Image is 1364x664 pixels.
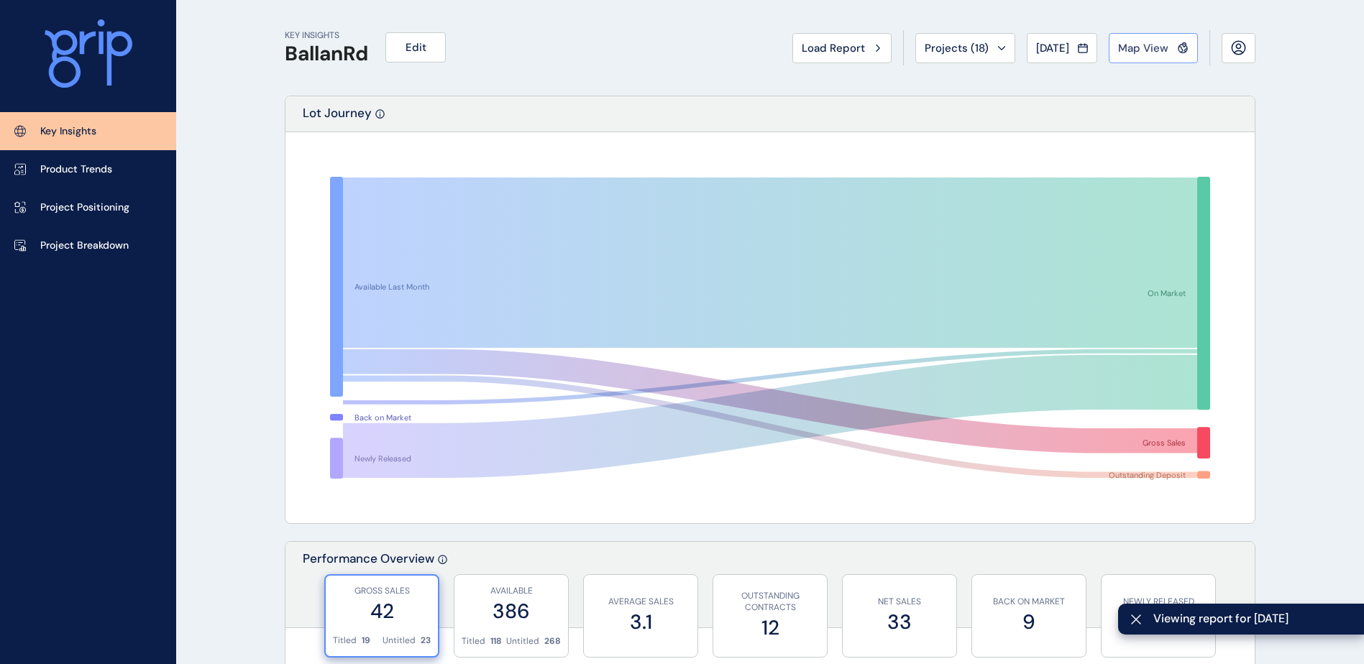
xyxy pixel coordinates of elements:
p: Untitled [383,635,416,647]
label: 33 [850,608,949,636]
p: NEWLY RELEASED [1109,596,1208,608]
p: OUTSTANDING CONTRACTS [720,590,820,614]
p: AVAILABLE [462,585,561,597]
span: Edit [406,40,426,55]
p: NET SALES [850,596,949,608]
p: BACK ON MARKET [979,596,1079,608]
button: Map View [1109,33,1198,63]
p: Untitled [506,635,539,647]
span: [DATE] [1036,41,1069,55]
h1: BallanRd [285,42,368,66]
label: 42 [333,597,431,625]
span: Load Report [802,41,865,55]
button: Projects (18) [915,33,1015,63]
p: Project Breakdown [40,239,129,253]
p: Project Positioning [40,200,129,215]
p: Titled [333,635,357,647]
p: 23 [421,635,431,647]
p: Titled [462,635,485,647]
p: Key Insights [40,124,96,139]
p: Product Trends [40,162,112,177]
p: GROSS SALES [333,585,431,597]
p: Performance Overview [303,550,434,627]
button: [DATE] [1027,33,1097,63]
p: Lot Journey [303,105,372,132]
label: 3.1 [591,608,690,636]
button: Edit [385,32,446,63]
p: 268 [544,635,561,647]
label: 9 [979,608,1079,636]
label: 90 [1109,608,1208,636]
p: KEY INSIGHTS [285,29,368,42]
span: Map View [1118,41,1168,55]
p: 19 [362,635,370,647]
span: Viewing report for [DATE] [1153,611,1352,627]
p: 118 [490,635,502,647]
label: 386 [462,597,561,625]
p: AVERAGE SALES [591,596,690,608]
label: 12 [720,614,820,642]
button: Load Report [792,33,892,63]
span: Projects ( 18 ) [925,41,989,55]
